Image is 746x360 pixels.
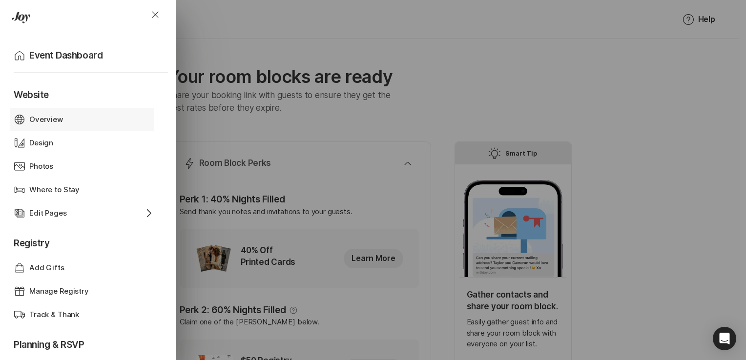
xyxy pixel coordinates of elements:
[14,280,158,303] a: Manage Registry
[14,108,158,131] a: Overview
[14,326,158,358] p: Planning & RSVP
[138,3,173,26] button: Close
[14,225,158,256] p: Registry
[29,114,63,125] p: Overview
[29,309,79,320] p: Track & Thank
[14,256,158,280] a: Add Gifts
[713,327,736,350] div: Open Intercom Messenger
[14,155,158,178] a: Photos
[29,138,53,149] p: Design
[14,303,158,326] a: Track & Thank
[29,286,89,297] p: Manage Registry
[14,77,158,108] p: Website
[14,43,168,68] a: Event Dashboard
[29,161,53,172] p: Photos
[29,184,80,196] p: Where to Stay
[14,131,158,155] a: Design
[29,49,103,62] p: Event Dashboard
[29,208,67,219] p: Edit Pages
[29,262,64,274] p: Add Gifts
[14,178,158,201] a: Where to Stay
